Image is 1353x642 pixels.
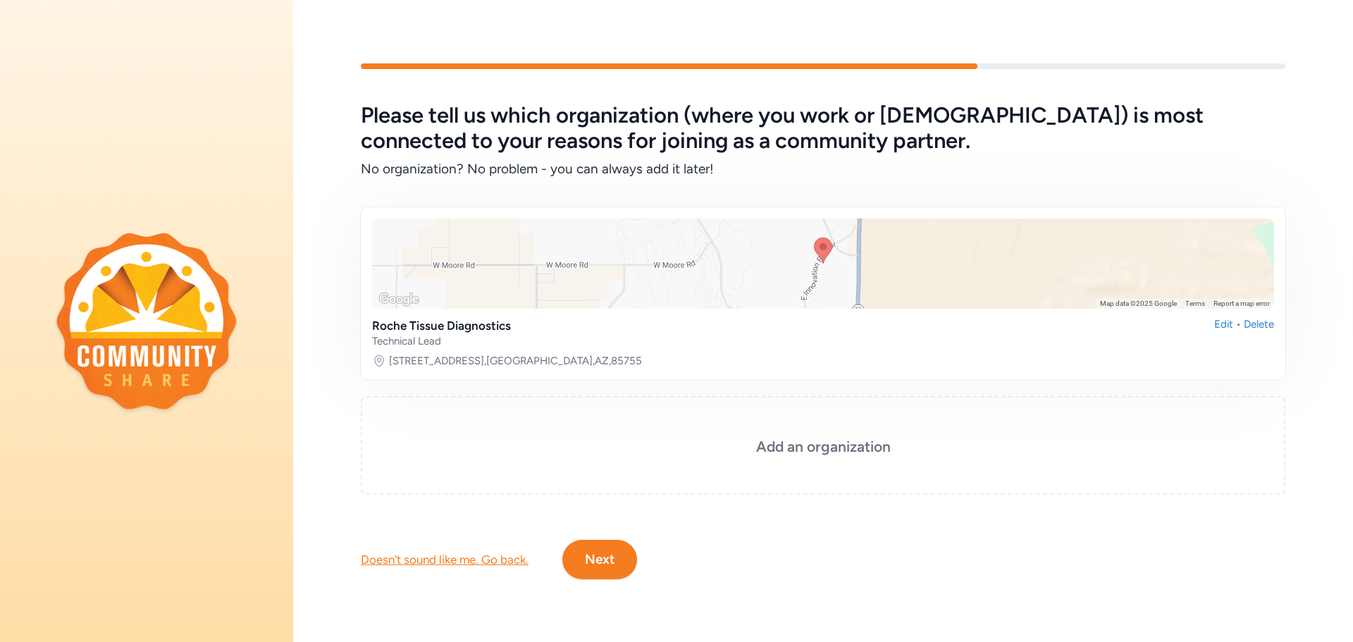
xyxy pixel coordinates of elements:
div: • [1236,317,1241,348]
a: Terms (opens in new tab) [1185,300,1205,307]
span: Map data ©2025 Google [1100,300,1177,307]
img: logo [56,233,237,409]
a: [STREET_ADDRESS],[GEOGRAPHIC_DATA],AZ,85755 [389,354,642,368]
div: Delete [1244,317,1274,348]
div: Edit [1214,317,1233,348]
div: Technical Lead [372,334,511,348]
button: Next [562,540,637,579]
a: Open this area in Google Maps (opens a new window) [376,290,422,309]
img: Google [376,290,422,309]
span: No organization? No problem - you can always add it later! [361,159,1285,179]
div: Doesn't sound like me. Go back. [361,551,529,568]
a: Report a map error [1213,300,1270,307]
h5: Please tell us which organization (where you work or [DEMOGRAPHIC_DATA]) is most connected to you... [361,103,1285,154]
h3: Add an organization [396,437,1250,457]
div: Roche Tissue Diagnostics [372,317,511,334]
